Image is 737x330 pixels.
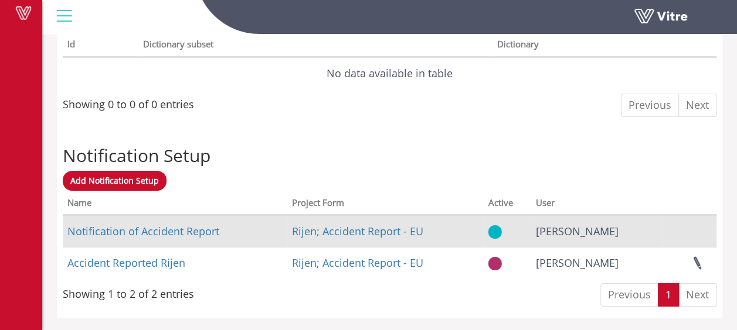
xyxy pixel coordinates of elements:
[67,256,185,270] a: Accident Reported Rijen
[63,194,287,216] th: Name
[287,194,483,216] th: Project Form
[483,194,531,216] th: Active
[138,35,492,57] th: Dictionary subset
[63,146,716,165] h2: Notification Setup
[292,224,423,238] a: Rijen; Accident Report - EU
[531,194,662,216] th: User
[63,92,194,112] div: Showing 0 to 0 of 0 entries
[63,282,194,302] div: Showing 1 to 2 of 2 entries
[488,225,502,239] img: yes
[535,256,618,270] span: 138079
[678,94,716,117] a: Next
[63,35,138,57] th: Id
[535,224,618,238] span: 137851
[63,57,716,89] td: No data available in table
[292,256,423,270] a: Rijen; Accident Report - EU
[70,175,159,186] span: Add Notification Setup
[621,94,679,117] a: Previous
[63,171,167,191] a: Add Notification Setup
[492,35,716,57] th: Dictionary
[67,224,219,238] a: Notification of Accident Report
[678,283,716,307] a: Next
[488,256,502,271] img: no
[658,283,679,307] a: 1
[600,283,658,307] a: Previous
